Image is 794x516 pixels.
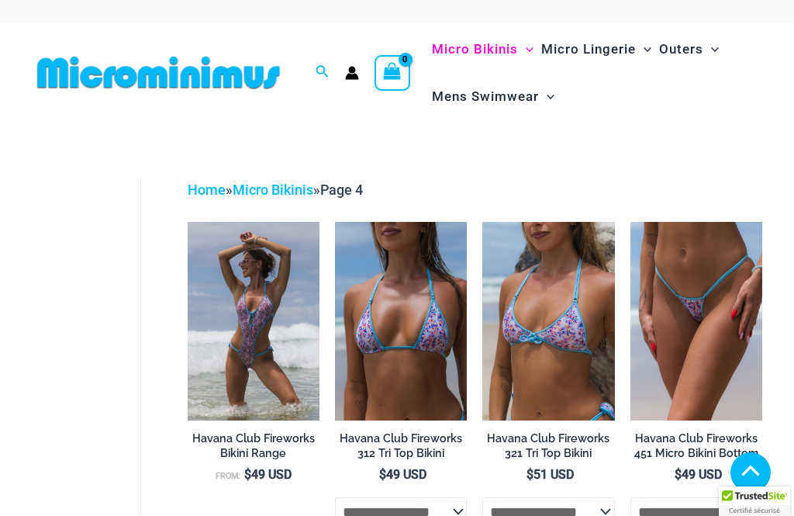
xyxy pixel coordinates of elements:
[188,431,319,460] h2: Havana Club Fireworks Bikini Range
[482,431,614,466] a: Havana Club Fireworks 321 Tri Top Bikini
[335,222,467,421] img: Havana Club Fireworks 312 Tri Top 01
[526,467,574,482] bdi: 51 USD
[636,29,651,69] span: Menu Toggle
[675,467,722,482] bdi: 49 USD
[432,29,518,69] span: Micro Bikinis
[335,431,467,460] h2: Havana Club Fireworks 312 Tri Top Bikini
[428,73,558,120] a: Mens SwimwearMenu ToggleMenu Toggle
[630,431,762,466] a: Havana Club Fireworks 451 Micro Bikini Bottom
[539,77,554,116] span: Menu Toggle
[675,467,682,482] span: $
[244,467,251,482] span: $
[659,29,703,69] span: Outers
[244,467,292,482] bdi: 49 USD
[188,222,319,421] img: Havana Club Fireworks 820 One Piece Monokini 07
[630,222,762,421] img: Havana Club Fireworks 451 Micro
[379,467,386,482] span: $
[482,431,614,460] h2: Havana Club Fireworks 321 Tri Top Bikini
[426,23,763,123] nav: Site Navigation
[379,467,426,482] bdi: 49 USD
[537,26,655,73] a: Micro LingerieMenu ToggleMenu Toggle
[39,166,178,476] iframe: TrustedSite Certified
[482,222,614,421] img: Havana Club Fireworks 321 Tri Top 01
[316,63,330,82] a: Search icon link
[428,26,537,73] a: Micro BikinisMenu ToggleMenu Toggle
[703,29,719,69] span: Menu Toggle
[335,222,467,421] a: Havana Club Fireworks 312 Tri Top 01Havana Club Fireworks 312 Tri Top 478 Thong 11Havana Club Fir...
[375,55,410,91] a: View Shopping Cart, empty
[541,29,636,69] span: Micro Lingerie
[526,467,533,482] span: $
[188,182,226,198] a: Home
[31,55,286,90] img: MM SHOP LOGO FLAT
[432,77,539,116] span: Mens Swimwear
[482,222,614,421] a: Havana Club Fireworks 321 Tri Top 01Havana Club Fireworks 321 Tri Top 478 Thong 05Havana Club Fir...
[630,222,762,421] a: Havana Club Fireworks 451 MicroHavana Club Fireworks 312 Tri Top 451 Thong 02Havana Club Firework...
[655,26,723,73] a: OutersMenu ToggleMenu Toggle
[188,222,319,421] a: Havana Club Fireworks 820 One Piece Monokini 07Havana Club Fireworks 820 One Piece Monokini 08Hav...
[335,431,467,466] a: Havana Club Fireworks 312 Tri Top Bikini
[216,471,240,481] span: From:
[233,182,313,198] a: Micro Bikinis
[345,66,359,80] a: Account icon link
[188,182,363,198] span: » »
[719,487,790,516] div: TrustedSite Certified
[188,431,319,466] a: Havana Club Fireworks Bikini Range
[630,431,762,460] h2: Havana Club Fireworks 451 Micro Bikini Bottom
[518,29,533,69] span: Menu Toggle
[320,182,363,198] span: Page 4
